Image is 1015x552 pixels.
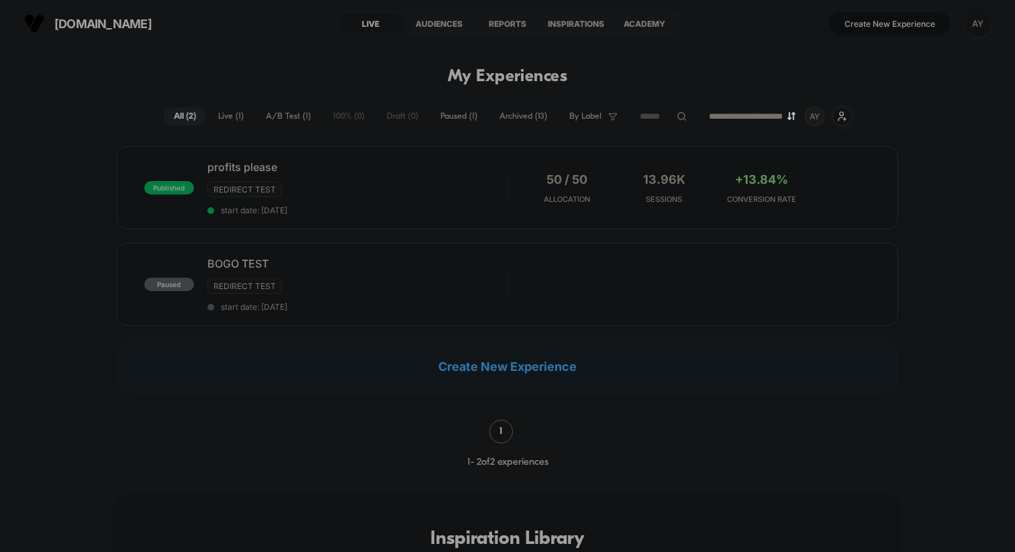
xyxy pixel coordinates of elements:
h1: My Experiences [448,67,568,87]
span: [DOMAIN_NAME] [54,17,152,31]
span: BOGO TEST [207,257,507,270]
div: ACADEMY [610,13,679,34]
span: paused [144,278,194,291]
span: CONVERSION RATE [716,195,807,204]
span: Live ( 1 ) [208,107,254,125]
div: AUDIENCES [405,13,473,34]
span: A/B Test ( 1 ) [256,107,321,125]
span: Allocation [544,195,590,204]
span: 50 / 50 [546,172,587,186]
span: Redirect Test [207,278,282,294]
div: INSPIRATIONS [542,13,610,34]
span: +13.84% [735,172,788,186]
span: start date: [DATE] [207,302,507,312]
button: Create New Experience [829,12,951,36]
span: Redirect Test [207,182,282,197]
img: end [787,112,795,120]
span: profits please [207,160,507,174]
h3: Inspiration Library [157,529,858,550]
div: LIVE [336,13,405,34]
span: Archived ( 13 ) [489,107,557,125]
div: AY [965,11,991,37]
button: AY [961,10,995,38]
span: Paused ( 1 ) [430,107,487,125]
span: 1 [489,420,513,443]
span: All ( 2 ) [164,107,206,125]
span: published [144,181,194,195]
span: Sessions [619,195,710,204]
div: REPORTS [473,13,542,34]
span: start date: [DATE] [207,205,507,215]
div: Create New Experience [117,339,898,393]
img: Visually logo [24,13,44,34]
div: 1 - 2 of 2 experiences [443,457,573,468]
span: By Label [569,111,601,121]
span: 13.96k [643,172,685,186]
p: AY [810,111,820,121]
button: [DOMAIN_NAME] [20,13,156,34]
